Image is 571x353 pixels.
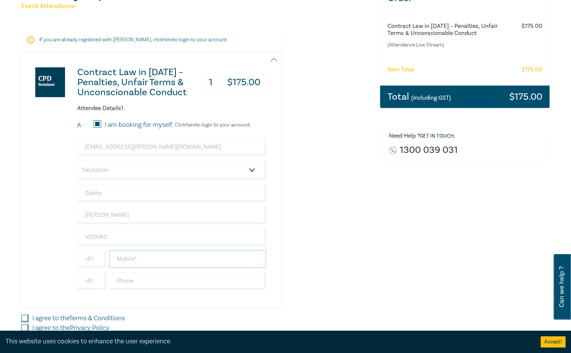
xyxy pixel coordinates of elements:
[387,92,451,102] h3: Total
[221,72,266,93] h3: $ 175.00
[558,259,565,315] span: Can we help ?
[387,66,414,73] h6: Item Total
[69,314,125,322] a: Terms & Conditions
[84,122,85,128] small: 1
[39,36,263,44] p: If you are already registered with [PERSON_NAME], click to login to your account
[77,228,266,246] input: Company
[77,138,266,156] input: Attendee Email*
[389,132,544,140] h6: Need Help ? .
[77,272,106,290] input: +61
[77,105,266,112] h6: Attendee Details 1
[109,272,266,290] input: Phone
[70,324,109,332] a: Privacy Policy
[77,250,106,268] input: +61
[203,72,218,93] h3: 1
[521,23,542,30] h6: $ 175.00
[186,122,196,128] a: here
[77,206,266,224] input: Last Name*
[387,41,513,49] small: (Attendance: Live Stream )
[77,184,266,202] input: First Name*
[411,94,451,102] small: (Including GST)
[163,36,173,43] a: here
[35,67,65,97] img: Contract Law in 2025 – Penalties, Unfair Terms & Unconscionable Conduct
[109,250,266,268] input: Mobile*
[32,314,125,323] label: I agree to the
[21,2,371,11] h5: Event Attendance
[399,145,457,155] a: 1300 039 031
[521,66,542,73] h6: $ 175.00
[77,67,199,97] h3: Contract Law in [DATE] – Penalties, Unfair Terms & Unconscionable Conduct
[32,323,109,333] label: I agree to the
[105,120,173,130] label: I am booking for myself.
[387,23,513,37] h6: Contract Law in [DATE] – Penalties, Unfair Terms & Unconscionable Conduct
[541,336,565,347] button: Accept cookies
[6,337,529,346] div: This website uses cookies to enhance the user experience.
[509,92,542,102] h3: $ 175.00
[420,133,454,139] a: Get in touch
[173,122,251,128] p: Click to login to your account.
